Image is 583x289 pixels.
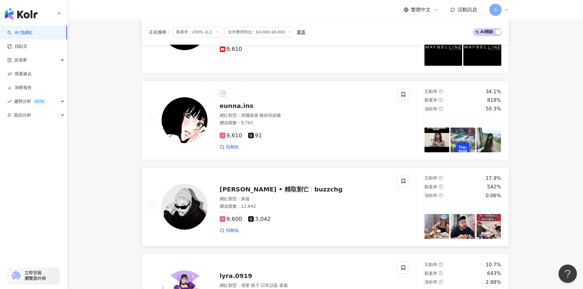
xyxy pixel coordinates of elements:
span: buzzchg [314,186,342,193]
span: 活動訊息 [458,7,477,13]
span: 繁體中文 [411,6,431,13]
span: 9,610 [220,46,242,52]
img: logo [5,8,38,20]
span: 漲粉率 [424,106,437,111]
div: 50.3% [486,106,501,112]
div: 2.88% [486,279,501,286]
img: KOL Avatar [162,184,207,230]
iframe: Help Scout Beacon - Open [559,265,577,283]
span: rise [7,99,12,104]
span: · [258,113,260,118]
a: KOL Avatareunna.ins網紅類型：韓國旅遊·藝術與娛樂總追蹤數：9,7019,61091找相似互動率question-circle34.1%觀看率question-circle81... [142,81,509,160]
img: post-image [450,128,475,152]
div: 0.06% [486,192,501,199]
span: question-circle [439,98,443,102]
span: question-circle [439,107,443,111]
img: post-image [476,128,501,152]
a: searchAI 找網紅 [7,30,33,36]
div: 網紅類型 ： [220,283,390,289]
span: 母嬰 [241,283,250,288]
span: · [278,283,279,288]
span: eunna.ins [220,102,253,109]
span: 3,042 [248,216,271,222]
span: 觀看率 [424,271,437,276]
span: question-circle [439,193,443,198]
span: question-circle [439,271,443,275]
span: 91 [248,132,262,139]
span: 韓國旅遊 [241,113,258,118]
span: · [250,283,251,288]
img: chrome extension [10,271,22,280]
span: 藝術與娛樂 [260,113,281,118]
span: 親子 [251,283,260,288]
span: 觀看率 [424,184,437,189]
img: post-image [450,214,475,239]
span: 找相似 [226,228,239,234]
a: 找貼文 [7,43,28,50]
span: question-circle [439,89,443,94]
a: 商案媒合 [7,71,32,77]
span: 趨勢分析 [14,94,47,108]
span: question-circle [439,280,443,284]
span: 找相似 [226,144,239,150]
div: 643% [487,270,501,277]
img: post-image [476,214,501,239]
span: 正在搜尋 ： [149,30,170,35]
span: 家庭 [241,196,250,201]
span: 觀看率：200% 以上 [173,27,222,37]
a: KOL Avatar[PERSON_NAME] • 精取割亡buzzchg網紅類型：家庭總追蹤數：12,6429,6003,042找相似互動率question-circle17.9%觀看率que... [142,167,509,246]
div: 10.7% [486,261,501,268]
div: 總追蹤數 ： 12,642 [220,203,390,209]
span: 9,610 [220,132,242,139]
div: 17.9% [486,175,501,182]
span: 立即安裝 瀏覽器外掛 [24,270,46,281]
span: 漲粉率 [424,193,437,198]
img: KOL Avatar [162,97,207,143]
span: · [260,283,261,288]
div: 542% [487,183,501,190]
span: 日常話題 [261,283,278,288]
span: 互動率 [424,89,437,94]
span: 漲粉率 [424,280,437,284]
div: 網紅類型 ： [220,196,390,202]
span: S [494,6,497,13]
div: 818% [487,97,501,104]
img: post-image [463,28,501,65]
a: 找相似 [220,144,239,150]
span: [PERSON_NAME] • 精取割亡 [220,186,309,193]
span: 家庭 [279,283,288,288]
span: 9,600 [220,216,242,222]
span: 觀看率 [424,98,437,102]
a: chrome extension立即安裝 瀏覽器外掛 [8,267,59,284]
img: post-image [424,28,462,65]
div: BETA [32,98,47,105]
div: 重置 [297,30,305,35]
span: 互動率 [424,176,437,180]
div: 34.1% [486,88,501,95]
span: 競品分析 [14,108,31,122]
img: post-image [424,214,449,239]
span: 互動率 [424,262,437,267]
div: 總追蹤數 ： 9,701 [220,120,390,126]
a: 洞察報告 [7,85,32,91]
span: lyra.0919 [220,272,252,280]
a: 找相似 [220,228,239,234]
span: 合作費用預估：$4,000-$6,000 [225,27,295,37]
span: 資源庫 [14,53,27,67]
div: 網紅類型 ： [220,113,390,119]
span: question-circle [439,262,443,267]
img: post-image [424,128,449,152]
span: question-circle [439,184,443,189]
span: question-circle [439,176,443,180]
